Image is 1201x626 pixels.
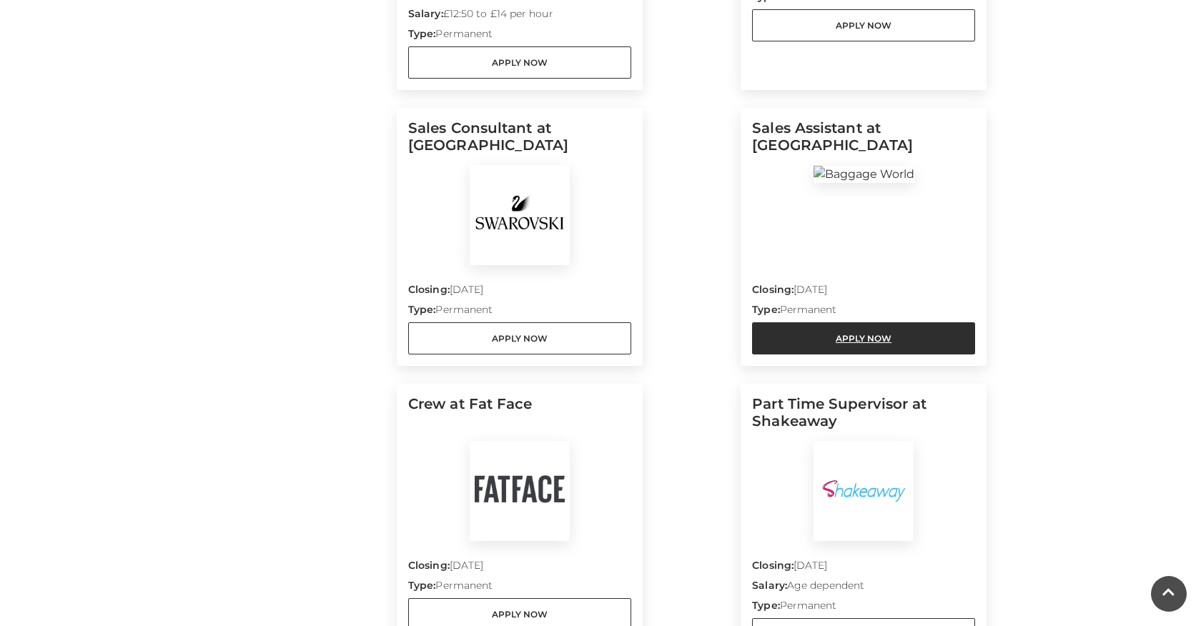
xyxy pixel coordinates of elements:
[408,26,631,46] p: Permanent
[408,395,631,441] h5: Crew at Fat Face
[408,302,631,322] p: Permanent
[408,283,450,296] strong: Closing:
[752,9,975,41] a: Apply Now
[470,441,570,541] img: Fat Face
[408,559,450,572] strong: Closing:
[408,27,435,40] strong: Type:
[408,119,631,165] h5: Sales Consultant at [GEOGRAPHIC_DATA]
[752,579,787,592] strong: Salary:
[752,598,975,618] p: Permanent
[752,558,975,578] p: [DATE]
[408,578,631,598] p: Permanent
[752,283,794,296] strong: Closing:
[408,6,631,26] p: £12:50 to £14 per hour
[752,578,975,598] p: Age dependent
[752,559,794,572] strong: Closing:
[814,441,914,541] img: Shakeaway
[752,302,975,322] p: Permanent
[752,303,779,316] strong: Type:
[470,165,570,265] img: Swarovski
[408,282,631,302] p: [DATE]
[408,7,443,20] strong: Salary:
[408,322,631,354] a: Apply Now
[752,395,975,441] h5: Part Time Supervisor at Shakeaway
[752,282,975,302] p: [DATE]
[408,46,631,79] a: Apply Now
[408,579,435,592] strong: Type:
[752,322,975,354] a: Apply Now
[408,303,435,316] strong: Type:
[408,558,631,578] p: [DATE]
[752,599,779,612] strong: Type:
[752,119,975,165] h5: Sales Assistant at [GEOGRAPHIC_DATA]
[814,166,914,183] img: Baggage World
